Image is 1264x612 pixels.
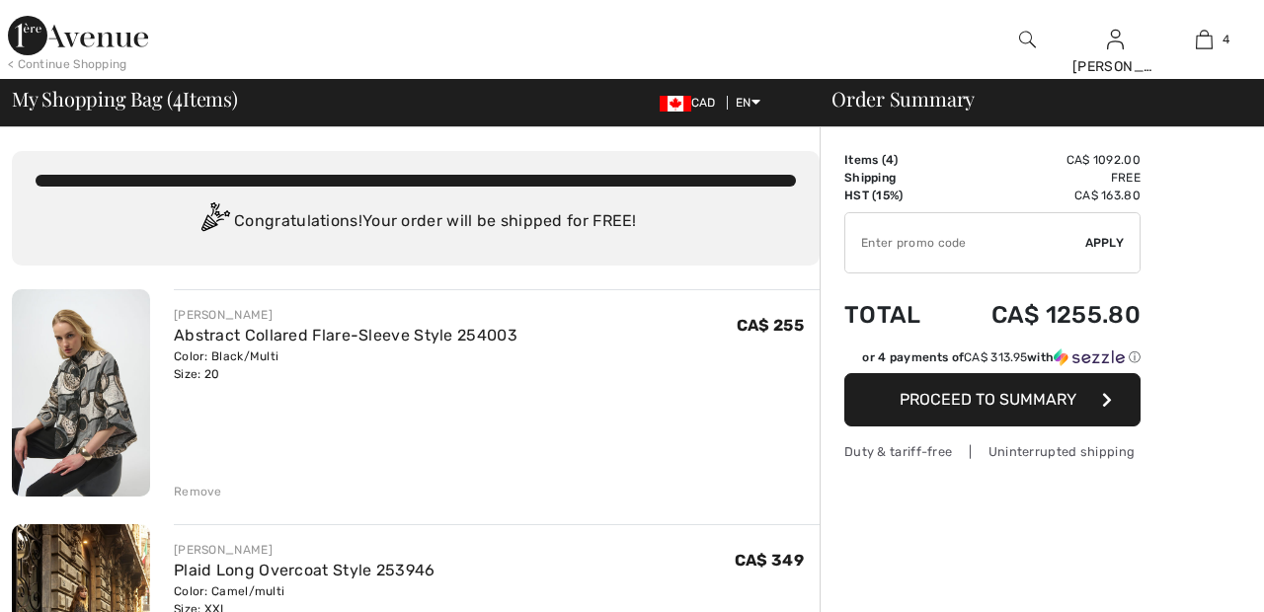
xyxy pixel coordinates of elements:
[844,151,945,169] td: Items ( )
[1223,31,1229,48] span: 4
[174,561,435,579] a: Plaid Long Overcoat Style 253946
[174,541,435,559] div: [PERSON_NAME]
[1054,348,1125,366] img: Sezzle
[174,306,517,324] div: [PERSON_NAME]
[844,373,1141,426] button: Proceed to Summary
[844,348,1141,373] div: or 4 payments ofCA$ 313.95withSezzle Click to learn more about Sezzle
[844,281,945,348] td: Total
[1196,28,1213,51] img: My Bag
[945,169,1141,187] td: Free
[844,187,945,204] td: HST (15%)
[844,442,1141,461] div: Duty & tariff-free | Uninterrupted shipping
[845,213,1085,272] input: Promo code
[862,348,1141,366] div: or 4 payments of with
[36,202,796,242] div: Congratulations! Your order will be shipped for FREE!
[8,16,148,55] img: 1ère Avenue
[1085,234,1125,252] span: Apply
[844,169,945,187] td: Shipping
[1107,28,1124,51] img: My Info
[886,153,894,167] span: 4
[660,96,691,112] img: Canadian Dollar
[737,316,804,335] span: CA$ 255
[174,483,222,500] div: Remove
[945,281,1141,348] td: CA$ 1255.80
[195,202,234,242] img: Congratulation2.svg
[174,347,517,383] div: Color: Black/Multi Size: 20
[8,55,127,73] div: < Continue Shopping
[12,289,150,497] img: Abstract Collared Flare-Sleeve Style 254003
[736,96,760,110] span: EN
[1019,28,1036,51] img: search the website
[900,390,1076,409] span: Proceed to Summary
[12,89,238,109] span: My Shopping Bag ( Items)
[660,96,724,110] span: CAD
[735,551,804,570] span: CA$ 349
[174,326,517,344] a: Abstract Collared Flare-Sleeve Style 254003
[964,350,1027,364] span: CA$ 313.95
[1160,28,1247,51] a: 4
[945,151,1141,169] td: CA$ 1092.00
[945,187,1141,204] td: CA$ 163.80
[173,84,183,110] span: 4
[808,89,1252,109] div: Order Summary
[1072,56,1159,77] div: [PERSON_NAME]
[1107,30,1124,48] a: Sign In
